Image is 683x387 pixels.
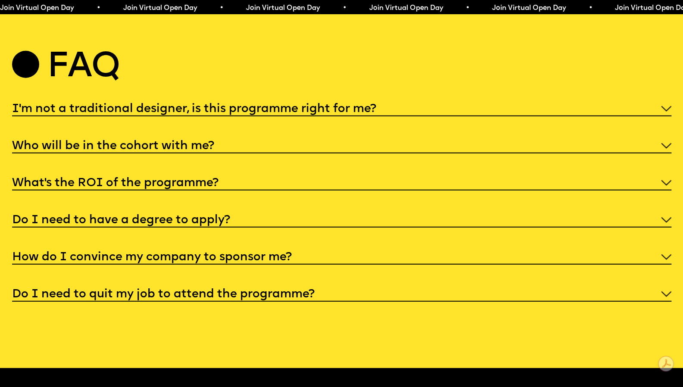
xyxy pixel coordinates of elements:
[341,5,345,12] span: •
[465,5,468,12] span: •
[12,142,214,150] h5: Who will be in the cohort with me?
[96,5,100,12] span: •
[12,105,376,113] h5: I'm not a traditional designer, is this programme right for me?
[218,5,222,12] span: •
[12,290,315,299] h5: Do I need to quit my job to attend the programme?
[12,253,292,262] h5: How do I convince my company to sponsor me?
[12,179,218,187] h5: What’s the ROI of the programme?
[12,216,230,225] h5: Do I need to have a degree to apply?
[587,5,591,12] span: •
[47,53,120,82] h2: Faq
